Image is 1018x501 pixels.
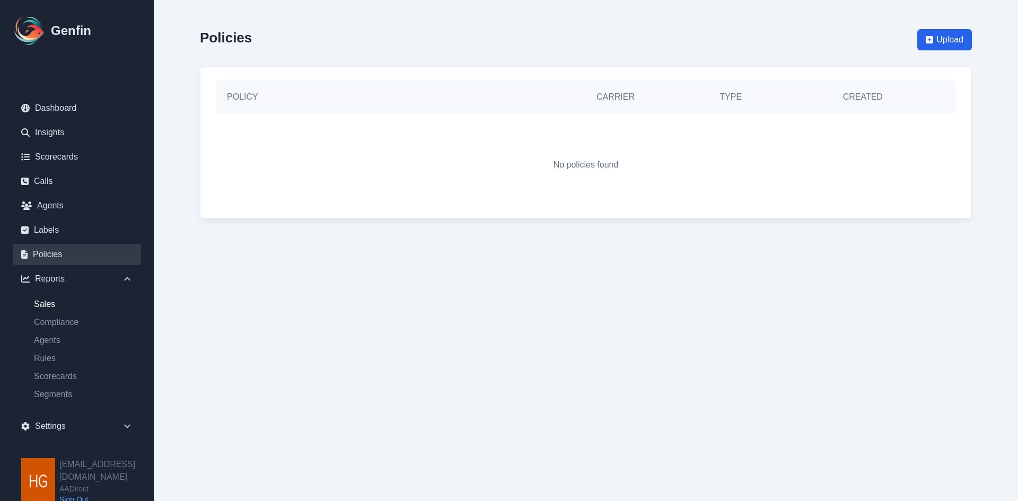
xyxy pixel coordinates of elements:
[13,14,47,48] img: Logo
[13,146,141,168] a: Scorecards
[51,22,91,39] h1: Genfin
[13,416,141,437] div: Settings
[596,91,698,103] h5: Carrier
[13,122,141,143] a: Insights
[13,98,141,119] a: Dashboard
[13,244,141,265] a: Policies
[59,458,154,484] h2: [EMAIL_ADDRESS][DOMAIN_NAME]
[25,334,141,347] a: Agents
[25,352,141,365] a: Rules
[200,30,252,46] h2: Policies
[227,91,575,103] h5: Policy
[13,171,141,192] a: Calls
[25,388,141,401] a: Segments
[719,91,821,103] h5: Type
[843,91,945,103] h5: Created
[13,219,141,241] a: Labels
[25,370,141,383] a: Scorecards
[13,268,141,289] div: Reports
[936,33,963,46] span: Upload
[59,484,154,494] span: AADirect
[554,159,619,171] p: No policies found
[25,316,141,329] a: Compliance
[25,298,141,311] a: Sales
[13,195,141,216] a: Agents
[917,29,972,50] button: Upload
